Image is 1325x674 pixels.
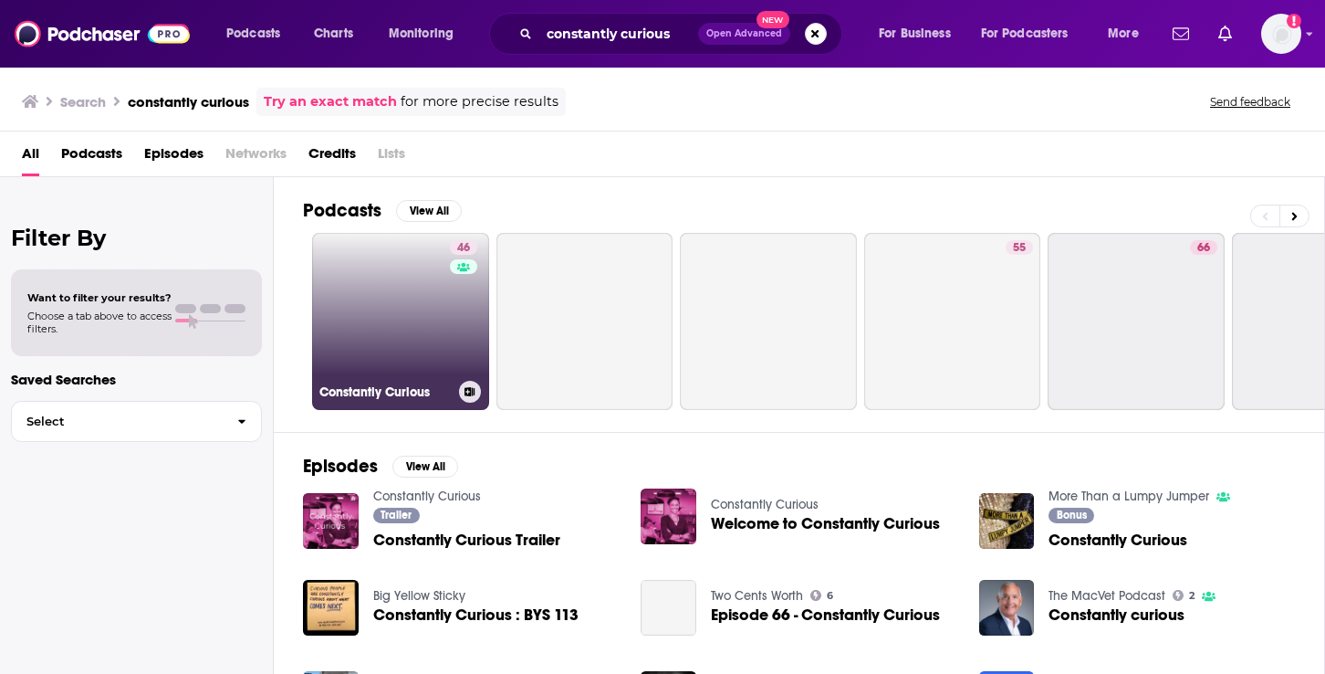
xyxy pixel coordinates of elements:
[11,225,262,251] h2: Filter By
[373,532,560,548] a: Constantly Curious Trailer
[303,199,462,222] a: PodcastsView All
[810,590,833,601] a: 6
[827,592,833,600] span: 6
[698,23,790,45] button: Open AdvancedNew
[376,19,477,48] button: open menu
[1049,489,1209,504] a: More Than a Lumpy Jumper
[539,19,698,48] input: Search podcasts, credits, & more...
[879,21,951,47] span: For Business
[214,19,304,48] button: open menu
[373,588,465,604] a: Big Yellow Sticky
[1211,18,1239,49] a: Show notifications dropdown
[756,11,789,28] span: New
[1095,19,1162,48] button: open menu
[1197,239,1210,258] span: 66
[389,21,454,47] span: Monitoring
[15,16,190,51] img: Podchaser - Follow, Share and Rate Podcasts
[381,510,412,521] span: Trailer
[706,29,782,38] span: Open Advanced
[11,401,262,442] button: Select
[1049,588,1165,604] a: The MacVet Podcast
[396,200,462,222] button: View All
[373,489,481,504] a: Constantly Curious
[1189,592,1195,600] span: 2
[312,233,489,410] a: 46Constantly Curious
[864,233,1041,410] a: 55
[1261,14,1301,54] button: Show profile menu
[1049,532,1187,548] a: Constantly Curious
[319,384,452,400] h3: Constantly Curious
[128,93,249,111] h3: constantly curious
[711,497,819,512] a: Constantly Curious
[979,493,1035,549] img: Constantly Curious
[303,455,458,478] a: EpisodesView All
[1013,239,1026,258] span: 55
[711,607,940,623] a: Episode 66 - Constantly Curious
[1048,233,1225,410] a: 66
[506,13,860,55] div: Search podcasts, credits, & more...
[969,19,1095,48] button: open menu
[22,139,39,176] a: All
[641,489,696,544] img: Welcome to Constantly Curious
[378,139,405,176] span: Lists
[373,607,579,623] a: Constantly Curious : BYS 113
[1006,240,1033,255] a: 55
[1165,18,1196,49] a: Show notifications dropdown
[1287,14,1301,28] svg: Add a profile image
[1173,590,1195,601] a: 2
[11,371,262,388] p: Saved Searches
[60,93,106,111] h3: Search
[303,580,359,636] img: Constantly Curious : BYS 113
[27,310,172,335] span: Choose a tab above to access filters.
[1261,14,1301,54] span: Logged in as alignPR
[1108,21,1139,47] span: More
[1049,607,1184,623] a: Constantly curious
[711,516,940,532] a: Welcome to Constantly Curious
[302,19,364,48] a: Charts
[457,239,470,258] span: 46
[308,139,356,176] a: Credits
[61,139,122,176] a: Podcasts
[711,588,803,604] a: Two Cents Worth
[392,456,458,478] button: View All
[401,91,558,112] span: for more precise results
[12,416,223,427] span: Select
[979,580,1035,636] img: Constantly curious
[314,21,353,47] span: Charts
[981,21,1069,47] span: For Podcasters
[226,21,280,47] span: Podcasts
[144,139,203,176] a: Episodes
[1057,510,1087,521] span: Bonus
[27,291,172,304] span: Want to filter your results?
[303,493,359,549] img: Constantly Curious Trailer
[1190,240,1217,255] a: 66
[1205,94,1296,110] button: Send feedback
[303,199,381,222] h2: Podcasts
[1261,14,1301,54] img: User Profile
[264,91,397,112] a: Try an exact match
[225,139,287,176] span: Networks
[866,19,974,48] button: open menu
[641,580,696,636] a: Episode 66 - Constantly Curious
[450,240,477,255] a: 46
[303,455,378,478] h2: Episodes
